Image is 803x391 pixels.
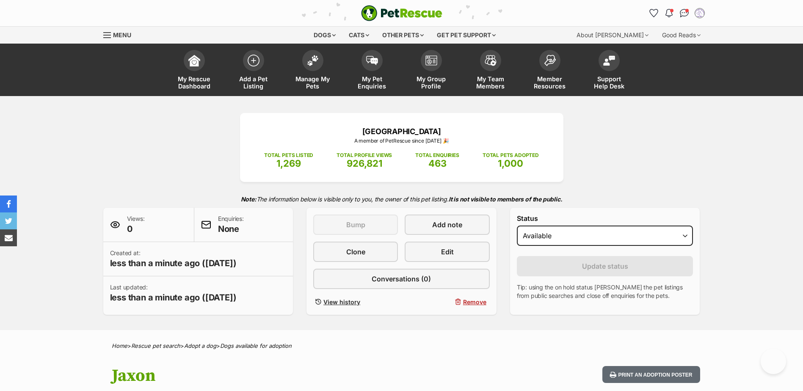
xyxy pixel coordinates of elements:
[402,46,461,96] a: My Group Profile
[103,27,137,42] a: Menu
[431,27,502,44] div: Get pet support
[662,6,676,20] button: Notifications
[313,269,490,289] a: Conversations (0)
[415,151,459,159] p: TOTAL ENQUIRIES
[127,223,145,235] span: 0
[313,242,398,262] a: Clone
[248,55,259,66] img: add-pet-listing-icon-0afa8454b4691262ce3f59096e99ab1cd57d4a30225e0717b998d2c9b9846f56.svg
[283,46,342,96] a: Manage My Pets
[220,342,292,349] a: Dogs available for adoption
[313,296,398,308] a: View history
[485,55,497,66] img: team-members-icon-5396bd8760b3fe7c0b43da4ab00e1e3bb1a5d9ba89233759b79545d2d3fc5d0d.svg
[372,274,431,284] span: Conversations (0)
[110,283,237,303] p: Last updated:
[361,5,442,21] a: PetRescue
[517,215,693,222] label: Status
[544,55,556,66] img: member-resources-icon-8e73f808a243e03378d46382f2149f9095a855e16c252ad45f914b54edf8863c.svg
[405,242,489,262] a: Edit
[294,75,332,90] span: Manage My Pets
[680,9,689,17] img: chat-41dd97257d64d25036548639549fe6c8038ab92f7586957e7f3b1b290dea8141.svg
[127,215,145,235] p: Views:
[113,31,131,39] span: Menu
[463,297,486,306] span: Remove
[131,342,180,349] a: Rescue pet search
[428,158,447,169] span: 463
[520,46,579,96] a: Member Resources
[224,46,283,96] a: Add a Pet Listing
[347,158,382,169] span: 926,821
[517,283,693,300] p: Tip: using the on hold status [PERSON_NAME] the pet listings from public searches and close off e...
[432,220,462,230] span: Add note
[361,5,442,21] img: logo-e224e6f780fb5917bec1dbf3a21bbac754714ae5b6737aabdf751b685950b380.svg
[343,27,375,44] div: Cats
[441,247,454,257] span: Edit
[241,195,257,203] strong: Note:
[579,46,639,96] a: Support Help Desk
[761,349,786,374] iframe: Help Scout Beacon - Open
[656,27,706,44] div: Good Reads
[602,366,700,383] button: Print an adoption poster
[366,56,378,65] img: pet-enquiries-icon-7e3ad2cf08bfb03b45e93fb7055b45f3efa6380592205ae92323e6603595dc1f.svg
[110,249,237,269] p: Created at:
[218,215,244,235] p: Enquiries:
[91,343,713,349] div: > > >
[307,55,319,66] img: manage-my-pets-icon-02211641906a0b7f246fdf0571729dbe1e7629f14944591b6c1af311fb30b64b.svg
[353,75,391,90] span: My Pet Enquiries
[425,55,437,66] img: group-profile-icon-3fa3cf56718a62981997c0bc7e787c4b2cf8bcc04b72c1350f741eb67cf2f40e.svg
[498,158,523,169] span: 1,000
[112,366,470,385] h1: Jaxon
[695,9,704,17] img: Maryborough Animal Refuge & Pet Boarding profile pic
[461,46,520,96] a: My Team Members
[264,151,313,159] p: TOTAL PETS LISTED
[472,75,510,90] span: My Team Members
[235,75,273,90] span: Add a Pet Listing
[376,27,430,44] div: Other pets
[110,257,237,269] span: less than a minute ago ([DATE])
[276,158,301,169] span: 1,269
[165,46,224,96] a: My Rescue Dashboard
[184,342,216,349] a: Adopt a dog
[590,75,628,90] span: Support Help Desk
[405,296,489,308] button: Remove
[665,9,672,17] img: notifications-46538b983faf8c2785f20acdc204bb7945ddae34d4c08c2a6579f10ce5e182be.svg
[412,75,450,90] span: My Group Profile
[188,55,200,66] img: dashboard-icon-eb2f2d2d3e046f16d808141f083e7271f6b2e854fb5c12c21221c1fb7104beca.svg
[308,27,342,44] div: Dogs
[647,6,706,20] ul: Account quick links
[647,6,661,20] a: Favourites
[110,292,237,303] span: less than a minute ago ([DATE])
[693,6,706,20] button: My account
[483,151,539,159] p: TOTAL PETS ADOPTED
[517,256,693,276] button: Update status
[342,46,402,96] a: My Pet Enquiries
[346,220,365,230] span: Bump
[112,342,127,349] a: Home
[678,6,691,20] a: Conversations
[531,75,569,90] span: Member Resources
[337,151,392,159] p: TOTAL PROFILE VIEWS
[405,215,489,235] a: Add note
[346,247,365,257] span: Clone
[218,223,244,235] span: None
[175,75,213,90] span: My Rescue Dashboard
[449,195,563,203] strong: It is not visible to members of the public.
[582,261,628,271] span: Update status
[313,215,398,235] button: Bump
[253,126,551,137] p: [GEOGRAPHIC_DATA]
[571,27,654,44] div: About [PERSON_NAME]
[103,190,700,208] p: The information below is visible only to you, the owner of this pet listing.
[323,297,360,306] span: View history
[603,55,615,66] img: help-desk-icon-fdf02630f3aa405de69fd3d07c3f3aa587a6932b1a1747fa1d2bba05be0121f9.svg
[253,137,551,145] p: A member of PetRescue since [DATE] 🎉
